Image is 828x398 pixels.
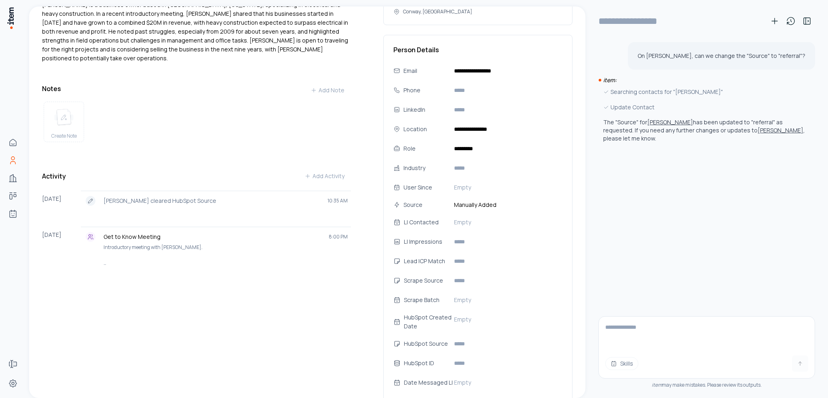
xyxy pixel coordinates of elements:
[42,227,81,270] div: [DATE]
[403,105,448,114] div: LinkedIn
[44,102,84,142] button: create noteCreate Note
[42,171,66,181] h3: Activity
[393,45,562,55] h3: Person Details
[454,218,471,226] span: Empty
[799,13,815,29] button: Toggle sidebar
[454,379,471,387] span: Empty
[451,181,562,194] button: Empty
[404,218,456,227] div: LI Contacted
[451,313,562,326] button: Empty
[6,6,15,30] img: Item Brain Logo
[454,183,471,192] span: Empty
[603,126,805,142] p: If you need any further changes or updates to , please let me know.
[42,0,351,63] div: [PERSON_NAME] is a business owner based in [GEOGRAPHIC_DATA], [US_STATE], specializing in electri...
[5,170,21,186] a: Companies
[327,198,348,204] span: 10:35 AM
[103,233,322,241] p: Get to Know Meeting
[404,313,456,331] div: HubSpot Created Date
[767,13,783,29] button: New conversation
[42,84,61,94] h3: Notes
[598,382,815,388] div: may make mistakes. Please review its outputs.
[451,376,562,389] button: Empty
[403,125,448,134] div: Location
[403,86,448,95] div: Phone
[783,13,799,29] button: View history
[5,152,21,168] a: People
[103,243,348,251] p: Introductory meeting with [PERSON_NAME].
[451,200,562,209] span: Manually Added
[758,126,803,134] button: [PERSON_NAME]
[404,359,456,368] div: HubSpot ID
[605,357,638,370] button: Skills
[647,118,693,126] button: [PERSON_NAME]
[298,168,351,184] button: Add Activity
[454,315,471,324] span: Empty
[5,375,21,392] a: Settings
[403,183,448,192] div: User Since
[638,52,805,60] p: On [PERSON_NAME], can we change the "Source" to "referral"?
[620,360,633,368] span: Skills
[5,206,21,222] a: Agents
[5,356,21,372] a: Forms
[404,257,456,266] div: Lead ICP Match
[329,234,348,240] span: 8:00 PM
[5,134,21,151] a: Home
[51,133,77,139] span: Create Note
[404,296,456,304] div: Scrape Batch
[403,200,448,209] div: Source
[451,294,562,306] button: Empty
[652,381,662,388] i: item
[404,276,456,285] div: Scrape Source
[304,82,351,98] button: Add Note
[403,164,448,172] div: Industry
[54,109,74,126] img: create note
[451,216,562,229] button: Empty
[403,144,448,153] div: Role
[603,103,805,112] div: Update Contact
[603,118,783,134] p: The "Source" for has been updated to "referral" as requested.
[103,197,321,205] p: [PERSON_NAME] cleared HubSpot Source
[454,296,471,304] span: Empty
[603,76,617,84] i: item:
[603,87,805,96] div: Searching contacts for "[PERSON_NAME]"
[404,339,456,348] div: HubSpot Source
[403,66,448,75] div: Email
[310,86,344,94] div: Add Note
[5,188,21,204] a: Deals
[403,9,472,15] p: Conway, [GEOGRAPHIC_DATA]
[404,378,456,387] div: Date Messaged LI
[404,237,456,246] div: LI Impressions
[42,191,81,211] div: [DATE]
